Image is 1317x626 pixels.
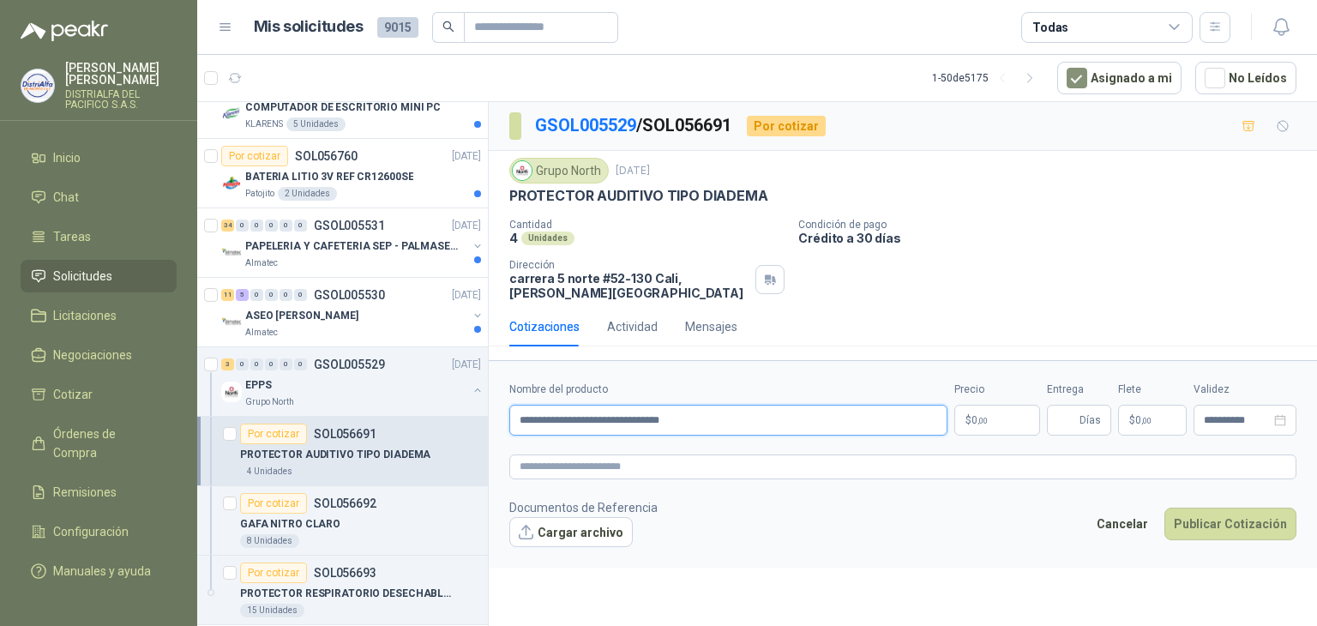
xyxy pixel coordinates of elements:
p: DISTRIALFA DEL PACIFICO S.A.S. [65,89,177,110]
div: 2 Unidades [278,187,337,201]
a: Por cotizarSOL056691PROTECTOR AUDITIVO TIPO DIADEMA4 Unidades [197,417,488,486]
p: Dirección [509,259,749,271]
img: Company Logo [221,104,242,124]
img: Company Logo [513,161,532,180]
div: 0 [265,358,278,370]
span: 0 [1135,415,1152,425]
div: 0 [280,289,292,301]
p: [DATE] [452,218,481,234]
div: 34 [221,220,234,232]
div: 0 [280,220,292,232]
p: [DATE] [452,287,481,304]
div: 0 [265,289,278,301]
span: 9015 [377,17,418,38]
div: Todas [1032,18,1068,37]
p: PROTECTOR AUDITIVO TIPO DIADEMA [509,187,767,205]
button: Cancelar [1087,508,1158,540]
p: Grupo North [245,395,294,409]
label: Flete [1118,382,1187,398]
div: 0 [236,358,249,370]
a: Por cotizarSOL056760[DATE] Company LogoBATERIA LITIO 3V REF CR12600SEPatojito2 Unidades [197,139,488,208]
div: 0 [250,289,263,301]
a: 3 0 0 0 0 0 GSOL005529[DATE] Company LogoEPPSGrupo North [221,354,484,409]
img: Company Logo [221,173,242,194]
p: [DATE] [452,148,481,165]
span: Configuración [53,522,129,541]
img: Company Logo [221,382,242,402]
a: Cotizar [21,378,177,411]
a: Manuales y ayuda [21,555,177,587]
div: 0 [294,289,307,301]
span: Días [1079,406,1101,435]
button: Publicar Cotización [1164,508,1296,540]
div: 0 [250,358,263,370]
span: Licitaciones [53,306,117,325]
a: GSOL005529 [535,115,636,135]
a: Chat [21,181,177,214]
span: ,00 [977,416,988,425]
p: Almatec [245,326,278,340]
p: [DATE] [452,357,481,373]
a: Negociaciones [21,339,177,371]
p: SOL056693 [314,567,376,579]
a: Por cotizarSOL056692GAFA NITRO CLARO8 Unidades [197,486,488,556]
div: Por cotizar [240,424,307,444]
p: $ 0,00 [1118,405,1187,436]
a: Solicitudes [21,260,177,292]
span: Órdenes de Compra [53,424,160,462]
div: 4 Unidades [240,465,299,479]
a: Órdenes de Compra [21,418,177,469]
a: Inicio [21,141,177,174]
div: Cotizaciones [509,317,580,336]
img: Company Logo [221,243,242,263]
span: ,00 [1141,416,1152,425]
a: Remisiones [21,476,177,509]
a: 11 5 0 0 0 0 GSOL005530[DATE] Company LogoASEO [PERSON_NAME]Almatec [221,285,484,340]
p: COMPUTADOR DE ESCRITORIO MINI PC [245,99,441,116]
p: Cantidad [509,219,785,231]
h1: Mis solicitudes [254,15,364,39]
span: Solicitudes [53,267,112,286]
div: 0 [294,220,307,232]
p: PROTECTOR RESPIRATORIO DESECHABLE F720CV NIOSH N95 [240,586,454,602]
p: Documentos de Referencia [509,498,658,517]
p: $0,00 [954,405,1040,436]
div: 5 Unidades [286,117,346,131]
div: 0 [294,358,307,370]
button: Asignado a mi [1057,62,1182,94]
a: Configuración [21,515,177,548]
span: 0 [971,415,988,425]
div: 15 Unidades [240,604,304,617]
span: Chat [53,188,79,207]
p: BATERIA LITIO 3V REF CR12600SE [245,169,413,185]
label: Entrega [1047,382,1111,398]
label: Validez [1194,382,1296,398]
div: 5 [236,289,249,301]
div: 1 - 50 de 5175 [932,64,1043,92]
p: GSOL005531 [314,220,385,232]
a: Tareas [21,220,177,253]
div: 3 [221,358,234,370]
button: Cargar archivo [509,517,633,548]
img: Company Logo [221,312,242,333]
div: 0 [265,220,278,232]
span: Negociaciones [53,346,132,364]
a: Por cotizarSOL056762[DATE] Company LogoCOMPUTADOR DE ESCRITORIO MINI PCKLARENS5 Unidades [197,69,488,139]
span: search [442,21,454,33]
p: PROTECTOR AUDITIVO TIPO DIADEMA [240,447,430,463]
a: Por cotizarSOL056693PROTECTOR RESPIRATORIO DESECHABLE F720CV NIOSH N9515 Unidades [197,556,488,625]
div: Por cotizar [240,563,307,583]
p: [PERSON_NAME] [PERSON_NAME] [65,62,177,86]
p: carrera 5 norte #52-130 Cali , [PERSON_NAME][GEOGRAPHIC_DATA] [509,271,749,300]
div: 0 [280,358,292,370]
img: Logo peakr [21,21,108,41]
span: Manuales y ayuda [53,562,151,581]
div: Actividad [607,317,658,336]
p: 4 [509,231,518,245]
p: / SOL056691 [535,112,733,139]
p: Condición de pago [798,219,1310,231]
p: Almatec [245,256,278,270]
p: ASEO [PERSON_NAME] [245,308,358,324]
div: Por cotizar [221,146,288,166]
div: Por cotizar [747,116,826,136]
